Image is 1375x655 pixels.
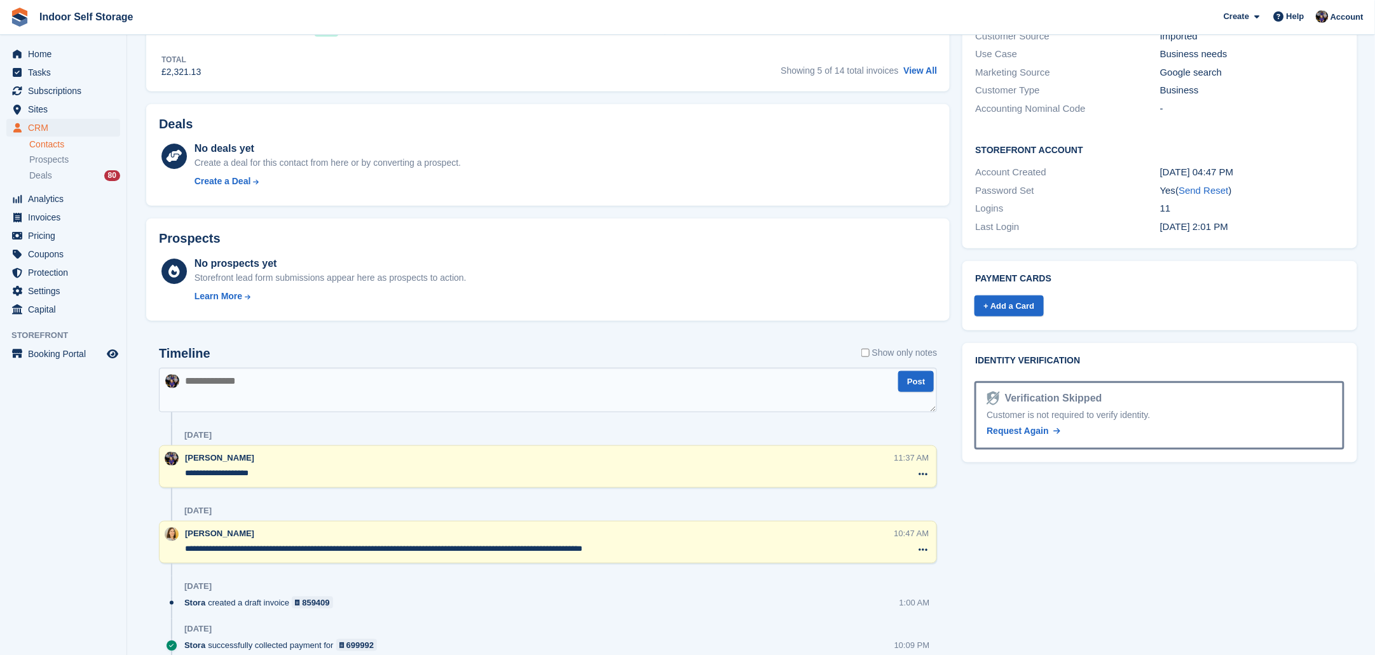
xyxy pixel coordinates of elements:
[987,426,1049,436] span: Request Again
[28,82,104,100] span: Subscriptions
[6,245,120,263] a: menu
[975,295,1043,316] a: + Add a Card
[159,231,221,246] h2: Prospects
[975,29,1160,44] div: Customer Source
[28,345,104,363] span: Booking Portal
[165,452,179,466] img: Sandra Pomeroy
[29,154,69,166] span: Prospects
[894,452,929,464] div: 11:37 AM
[6,345,120,363] a: menu
[6,282,120,300] a: menu
[975,220,1160,234] div: Last Login
[161,54,201,65] div: Total
[6,64,120,81] a: menu
[1160,221,1228,232] time: 2025-09-10 13:01:40 UTC
[781,65,898,76] span: Showing 5 of 14 total invoices
[104,170,120,181] div: 80
[159,346,210,361] h2: Timeline
[29,170,52,182] span: Deals
[975,83,1160,98] div: Customer Type
[185,453,254,463] span: [PERSON_NAME]
[29,153,120,166] a: Prospects
[1331,11,1364,24] span: Account
[11,329,127,342] span: Storefront
[105,346,120,361] a: Preview store
[185,529,254,538] span: [PERSON_NAME]
[29,169,120,182] a: Deals 80
[6,264,120,281] a: menu
[184,639,383,651] div: successfully collected payment for
[165,527,179,541] img: Emma Higgins
[165,374,179,388] img: Sandra Pomeroy
[975,165,1160,180] div: Account Created
[861,346,870,360] input: Show only notes
[195,256,467,271] div: No prospects yet
[6,300,120,318] a: menu
[1224,10,1249,23] span: Create
[898,371,934,392] button: Post
[6,190,120,208] a: menu
[861,346,938,360] label: Show only notes
[1179,185,1228,196] a: Send Reset
[975,143,1344,156] h2: Storefront Account
[6,45,120,63] a: menu
[6,119,120,137] a: menu
[894,527,929,539] div: 10:47 AM
[975,201,1160,216] div: Logins
[1287,10,1304,23] span: Help
[184,597,339,609] div: created a draft invoice
[28,100,104,118] span: Sites
[28,245,104,263] span: Coupons
[302,597,329,609] div: 859409
[195,290,242,303] div: Learn More
[6,227,120,245] a: menu
[1160,65,1344,80] div: Google search
[6,82,120,100] a: menu
[900,597,930,609] div: 1:00 AM
[184,506,212,516] div: [DATE]
[195,175,251,188] div: Create a Deal
[975,102,1160,116] div: Accounting Nominal Code
[1160,47,1344,62] div: Business needs
[6,100,120,118] a: menu
[195,156,461,170] div: Create a deal for this contact from here or by converting a prospect.
[161,65,201,79] div: £2,321.13
[159,117,193,132] h2: Deals
[1160,184,1344,198] div: Yes
[987,409,1332,422] div: Customer is not required to verify identity.
[195,175,461,188] a: Create a Deal
[1160,83,1344,98] div: Business
[1175,185,1231,196] span: ( )
[1316,10,1329,23] img: Sandra Pomeroy
[28,64,104,81] span: Tasks
[894,639,930,651] div: 10:09 PM
[987,424,1060,438] a: Request Again
[29,138,120,151] a: Contacts
[975,356,1344,366] h2: Identity verification
[346,639,374,651] div: 699992
[28,300,104,318] span: Capital
[975,184,1160,198] div: Password Set
[184,639,205,651] span: Stora
[1160,201,1344,216] div: 11
[1000,391,1102,406] div: Verification Skipped
[6,208,120,226] a: menu
[292,597,333,609] a: 859409
[34,6,139,27] a: Indoor Self Storage
[195,290,467,303] a: Learn More
[28,190,104,208] span: Analytics
[184,597,205,609] span: Stora
[987,391,999,405] img: Identity Verification Ready
[904,65,938,76] a: View All
[28,282,104,300] span: Settings
[184,581,212,591] div: [DATE]
[28,208,104,226] span: Invoices
[195,141,461,156] div: No deals yet
[1160,165,1344,180] div: [DATE] 04:47 PM
[1160,102,1344,116] div: -
[975,47,1160,62] div: Use Case
[336,639,378,651] a: 699992
[28,45,104,63] span: Home
[28,119,104,137] span: CRM
[1160,29,1344,44] div: Imported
